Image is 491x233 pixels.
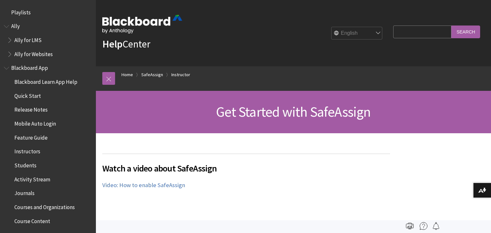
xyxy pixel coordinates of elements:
span: Students [14,160,36,169]
span: Release Notes [14,105,48,113]
span: Ally for LMS [14,35,42,43]
span: Activity Stream [14,174,50,183]
a: Video: How to enable SafeAssign [102,181,185,189]
img: Blackboard by Anthology [102,15,182,33]
img: More help [420,222,427,230]
span: Ally [11,21,20,30]
span: Watch a video about SafeAssign [102,162,390,175]
span: Feature Guide [14,132,48,141]
span: Quick Start [14,91,41,99]
span: Blackboard App [11,63,48,71]
span: Courses and Organizations [14,202,75,210]
a: Home [121,71,133,79]
span: Course Content [14,216,50,224]
span: Get Started with SafeAssign [216,103,370,120]
img: Follow this page [432,222,440,230]
span: Instructors [14,146,40,155]
a: SafeAssign [141,71,163,79]
a: HelpCenter [102,38,150,50]
span: Journals [14,188,35,197]
span: Blackboard Learn App Help [14,76,77,85]
img: Print [406,222,414,230]
span: Ally for Websites [14,49,53,57]
select: Site Language Selector [331,27,383,40]
input: Search [451,25,480,38]
span: Mobile Auto Login [14,118,56,127]
nav: Book outline for Anthology Ally Help [4,21,92,60]
a: Instructor [171,71,190,79]
strong: Help [102,38,122,50]
nav: Book outline for Playlists [4,7,92,18]
span: Playlists [11,7,31,16]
